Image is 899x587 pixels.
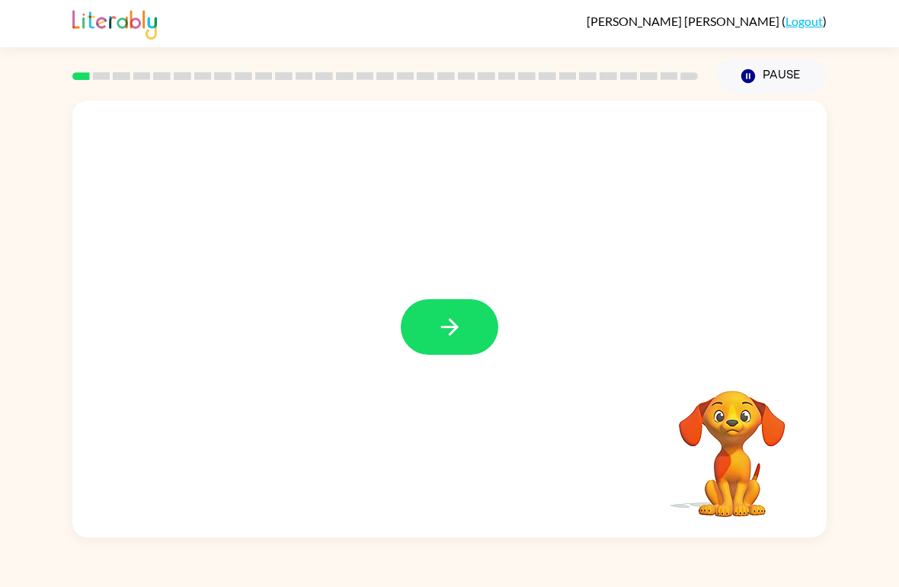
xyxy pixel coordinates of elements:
span: [PERSON_NAME] [PERSON_NAME] [587,14,782,28]
img: Literably [72,6,157,40]
div: ( ) [587,14,827,28]
video: Your browser must support playing .mp4 files to use Literably. Please try using another browser. [656,367,808,519]
a: Logout [785,14,823,28]
button: Pause [716,59,827,94]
